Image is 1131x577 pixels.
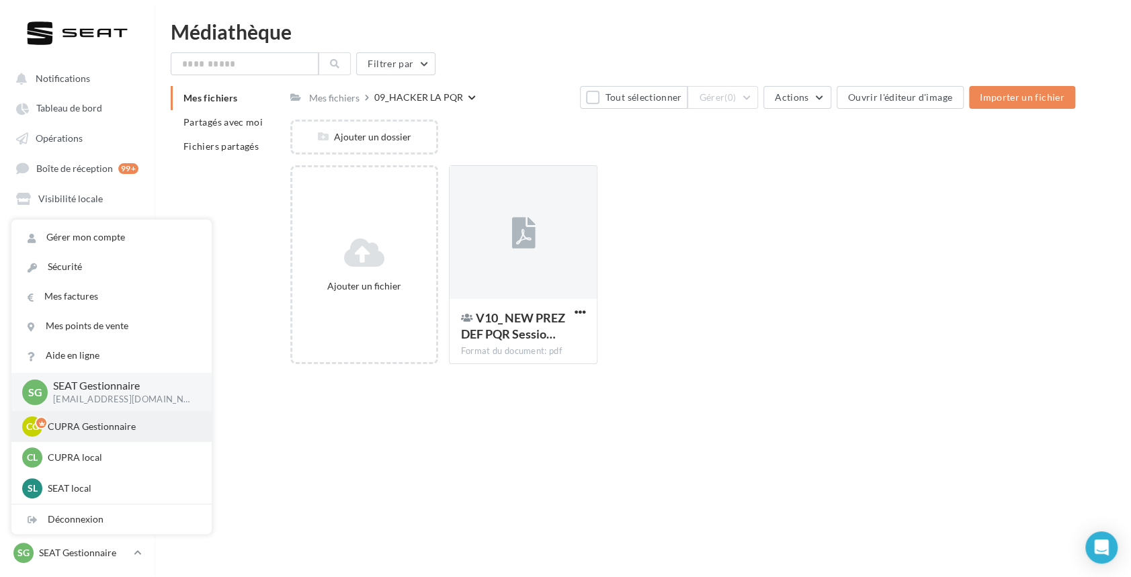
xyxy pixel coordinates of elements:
a: Gérer mon compte [11,222,212,252]
a: Mon réseau [8,245,146,269]
p: SEAT local [48,482,196,495]
button: Ouvrir l'éditeur d'image [837,86,964,109]
span: Actions [775,91,808,103]
div: 99+ [118,163,138,174]
span: Boîte de réception [36,163,113,174]
button: Filtrer par [356,52,435,75]
span: V10_ NEW PREZ DEF PQR Session 1 250925_ DEF partage [460,310,564,341]
div: Ajouter un dossier [292,130,437,144]
button: Gérer(0) [687,86,758,109]
div: Médiathèque [171,21,1115,42]
div: Format du document: pdf [460,345,586,357]
a: Visibilité locale [8,185,146,210]
span: SG [17,546,30,560]
span: (0) [724,92,736,103]
p: CUPRA Gestionnaire [48,420,196,433]
a: Mes points de vente [11,311,212,341]
span: Tableau de bord [36,103,102,114]
span: CG [26,420,39,433]
button: Actions [763,86,831,109]
a: Tableau de bord [8,95,146,120]
div: 09_HACKER LA PQR [374,91,463,104]
button: Importer un fichier [969,86,1075,109]
a: Aide en ligne [11,341,212,370]
span: SG [28,384,42,400]
span: Notifications [36,73,90,84]
a: SG SEAT Gestionnaire [11,540,144,566]
span: Fichiers partagés [183,140,259,152]
span: Visibilité locale [38,193,103,204]
a: Sécurité [11,252,212,281]
a: Médiathèque [8,216,146,240]
div: Mes fichiers [309,91,360,105]
button: Notifications [8,66,141,90]
p: [EMAIL_ADDRESS][DOMAIN_NAME]_SEAT [53,394,190,406]
p: SEAT Gestionnaire [39,546,128,560]
span: Opérations [36,132,83,144]
span: Partagés avec moi [183,116,263,128]
a: Boîte de réception 99+ [8,155,146,180]
div: Déconnexion [11,504,212,534]
a: Opérations [8,126,146,150]
p: CUPRA local [48,451,196,464]
div: Ajouter un fichier [298,279,431,293]
a: Mes factures [11,281,212,311]
button: Tout sélectionner [580,86,687,109]
a: PLV et print personnalisable [8,305,146,342]
a: Campagnes [8,275,146,300]
p: SEAT Gestionnaire [53,378,190,394]
span: Mes fichiers [183,92,237,103]
span: Cl [27,451,38,464]
span: Sl [28,482,38,495]
span: Importer un fichier [980,91,1064,103]
div: Open Intercom Messenger [1085,531,1118,564]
